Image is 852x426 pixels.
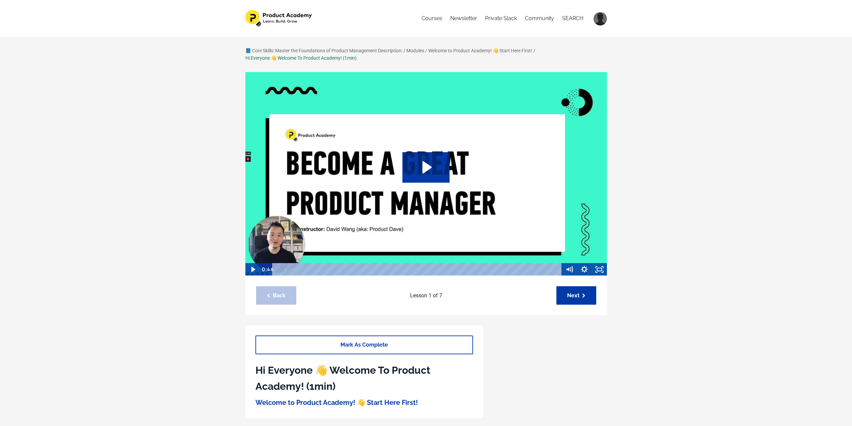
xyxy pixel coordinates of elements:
[562,10,584,27] a: SEARCH
[255,399,418,407] a: Welcome to Product Academy! 👋 Start Here First!
[406,48,424,53] a: Modules
[450,10,477,27] a: Newsletter
[278,263,558,276] div: Playbar
[256,286,296,305] a: Back
[245,54,357,62] div: Hi Everyone 👋 Welcome To Product Academy! (1min)
[245,10,313,27] img: 1e4575b-f30f-f7bc-803-1053f84514_582dc3fb-c1b0-4259-95ab-5487f20d86c3.png
[403,47,405,54] div: /
[592,263,607,276] button: Fullscreen
[428,48,532,53] a: Welcome to Product Academy! 👋 Start Here First!
[562,263,577,276] button: Mute
[485,10,517,27] a: Private Slack
[421,10,442,27] a: Courses
[245,48,402,53] a: 📘 Core Skills: Master the Foundations of Product Management Description:
[594,12,607,25] img: 96761caf991c236e85d4dfaaeafb52db
[533,47,535,54] div: /
[300,291,553,300] p: Lesson 1 of 7
[255,362,473,394] h1: Hi Everyone 👋 Welcome To Product Academy! (1min)
[425,47,427,54] div: /
[245,263,260,276] button: Play Video
[525,10,554,27] a: Community
[577,263,592,276] button: Show settings menu
[402,152,450,182] button: Play Video: sites/127338/video/mDfBbv8aQbejzaHbH1Xa_01._Who_is_the_course_designed_for_.mp4
[255,336,473,354] a: Mark As Complete
[556,286,596,305] a: Next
